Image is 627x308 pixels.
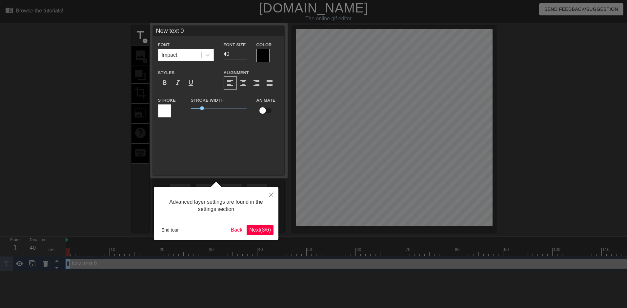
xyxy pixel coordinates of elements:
[264,187,278,202] button: Close
[159,225,181,235] button: End tour
[247,225,273,235] button: Next
[159,192,273,220] div: Advanced layer settings are found in the settings section
[228,225,245,235] button: Back
[249,227,271,233] span: Next ( 3 / 6 )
